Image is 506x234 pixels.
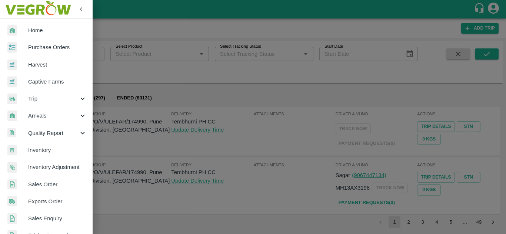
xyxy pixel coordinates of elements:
[7,162,17,173] img: inventory
[28,180,87,189] span: Sales Order
[28,197,87,206] span: Exports Order
[7,128,16,138] img: qualityReport
[7,76,17,87] img: harvest
[28,95,79,103] span: Trip
[28,112,79,120] span: Arrivals
[28,146,87,154] span: Inventory
[7,42,17,53] img: reciept
[7,179,17,190] img: sales
[7,25,17,36] img: whArrival
[28,43,87,51] span: Purchase Orders
[28,214,87,223] span: Sales Enquiry
[28,61,87,69] span: Harvest
[28,129,79,137] span: Quality Report
[7,145,17,156] img: whInventory
[28,26,87,34] span: Home
[28,163,87,171] span: Inventory Adjustment
[28,78,87,86] span: Captive Farms
[7,94,17,104] img: delivery
[7,196,17,207] img: shipments
[7,59,17,70] img: harvest
[7,213,17,224] img: sales
[7,111,17,121] img: whArrival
